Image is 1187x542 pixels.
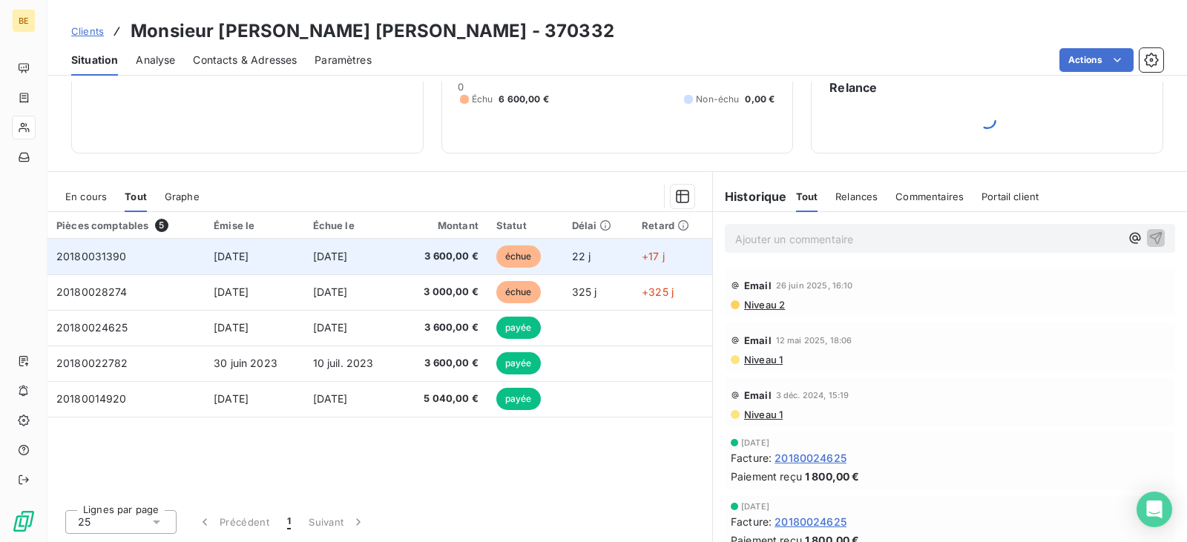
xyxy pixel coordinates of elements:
span: Échu [472,93,493,106]
span: 25 [78,515,91,529]
span: 26 juin 2025, 16:10 [776,281,853,290]
span: 0 [458,81,464,93]
span: Paramètres [315,53,372,67]
span: Contacts & Adresses [193,53,297,67]
span: Tout [796,191,818,202]
span: Commentaires [895,191,964,202]
span: 20180024625 [56,321,128,334]
span: Email [744,280,772,291]
span: 20180031390 [56,250,127,262]
span: +325 j [642,285,674,298]
span: 5 [155,219,168,232]
span: Clients [71,25,104,37]
button: 1 [278,506,300,538]
span: Email [744,334,772,346]
div: BE [12,9,36,33]
span: [DATE] [313,392,348,405]
span: Niveau 1 [743,409,783,420]
span: [DATE] [214,321,249,334]
span: Facture : [731,514,772,529]
div: Open Intercom Messenger [1137,492,1172,527]
span: +17 j [642,250,665,262]
span: 6 600,00 € [499,93,549,106]
span: Non-échu [696,93,739,106]
img: Logo LeanPay [12,509,36,533]
span: 3 600,00 € [408,249,478,264]
span: En cours [65,191,107,202]
button: Suivant [300,506,375,538]
button: Actions [1059,48,1134,72]
h3: Monsieur [PERSON_NAME] [PERSON_NAME] - 370332 [131,18,614,44]
span: 3 déc. 2024, 15:19 [776,391,849,400]
span: [DATE] [741,438,769,447]
span: [DATE] [214,392,249,405]
a: Clients [71,24,104,39]
span: Graphe [165,191,200,202]
span: Niveau 1 [743,354,783,366]
div: Pièces comptables [56,219,196,232]
span: [DATE] [313,250,348,262]
span: 30 juin 2023 [214,357,277,369]
span: [DATE] [214,285,249,298]
span: payée [496,388,541,410]
span: Relances [835,191,878,202]
span: [DATE] [214,250,249,262]
span: 0,00 € [745,93,775,106]
span: 12 mai 2025, 18:06 [776,336,852,345]
div: Statut [496,219,554,231]
span: Situation [71,53,118,67]
span: [DATE] [313,285,348,298]
span: 20180028274 [56,285,128,298]
span: Tout [125,191,147,202]
span: 10 juil. 2023 [313,357,374,369]
h6: Relance [829,79,1145,96]
span: 1 800,00 € [805,469,860,484]
span: Analyse [136,53,175,67]
div: Délai [572,219,624,231]
div: Retard [642,219,703,231]
span: 5 040,00 € [408,391,478,406]
button: Précédent [188,506,278,538]
span: [DATE] [313,321,348,334]
span: 3 600,00 € [408,320,478,335]
h6: Historique [713,188,787,205]
span: payée [496,352,541,374]
span: 20180014920 [56,392,127,405]
span: échue [496,281,541,303]
div: Émise le [214,219,295,231]
span: 1 [287,515,291,529]
div: Montant [408,219,478,231]
span: 3 600,00 € [408,356,478,371]
span: Portail client [982,191,1039,202]
span: 3 000,00 € [408,285,478,300]
span: 22 j [572,250,591,262]
div: Échue le [313,219,391,231]
span: [DATE] [741,502,769,511]
span: Niveau 2 [743,299,785,311]
span: 20180024625 [775,450,846,466]
span: Email [744,389,772,401]
span: échue [496,245,541,268]
span: 20180022782 [56,357,128,369]
span: 20180024625 [775,514,846,529]
span: Facture : [731,450,772,466]
span: 325 j [572,285,597,298]
span: payée [496,317,541,339]
span: Paiement reçu [731,469,802,484]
